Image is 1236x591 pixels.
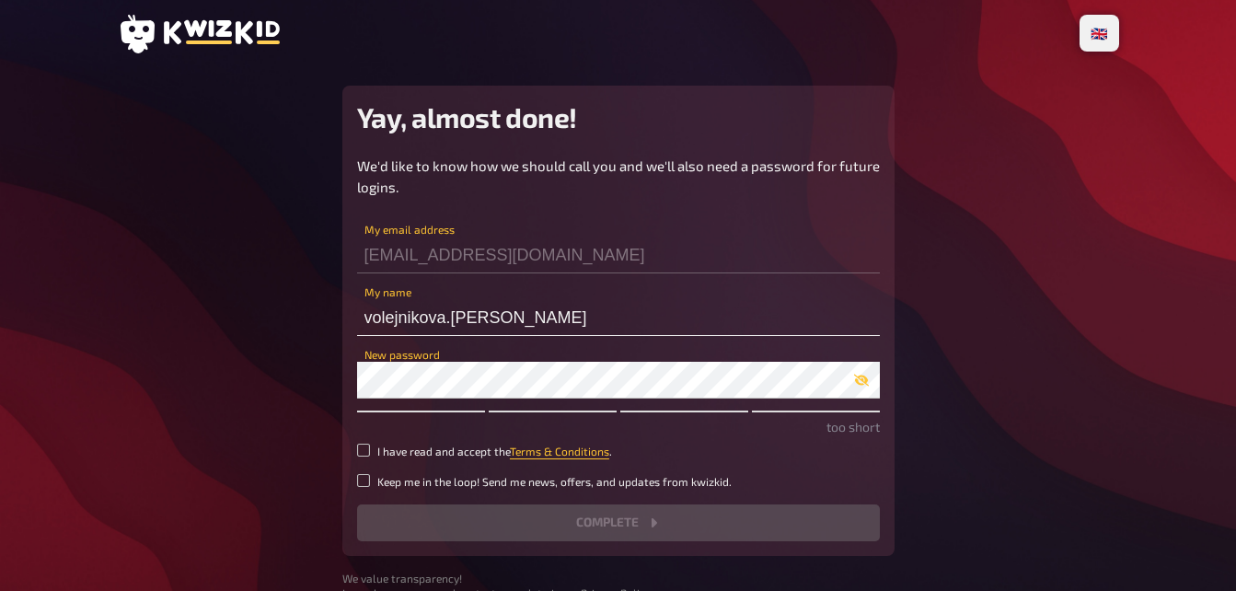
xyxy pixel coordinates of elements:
[357,504,880,541] button: Complete
[357,100,880,133] h2: Yay, almost done!
[377,444,612,459] small: I have read and accept the .
[1083,18,1115,48] li: 🇬🇧
[510,445,609,458] a: Terms & Conditions
[377,474,732,490] small: Keep me in the loop! Send me news, offers, and updates from kwizkid.
[357,156,880,197] p: We'd like to know how we should call you and we'll also need a password for future logins.
[357,299,880,336] input: My name
[357,237,880,273] input: My email address
[357,417,880,436] p: too short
